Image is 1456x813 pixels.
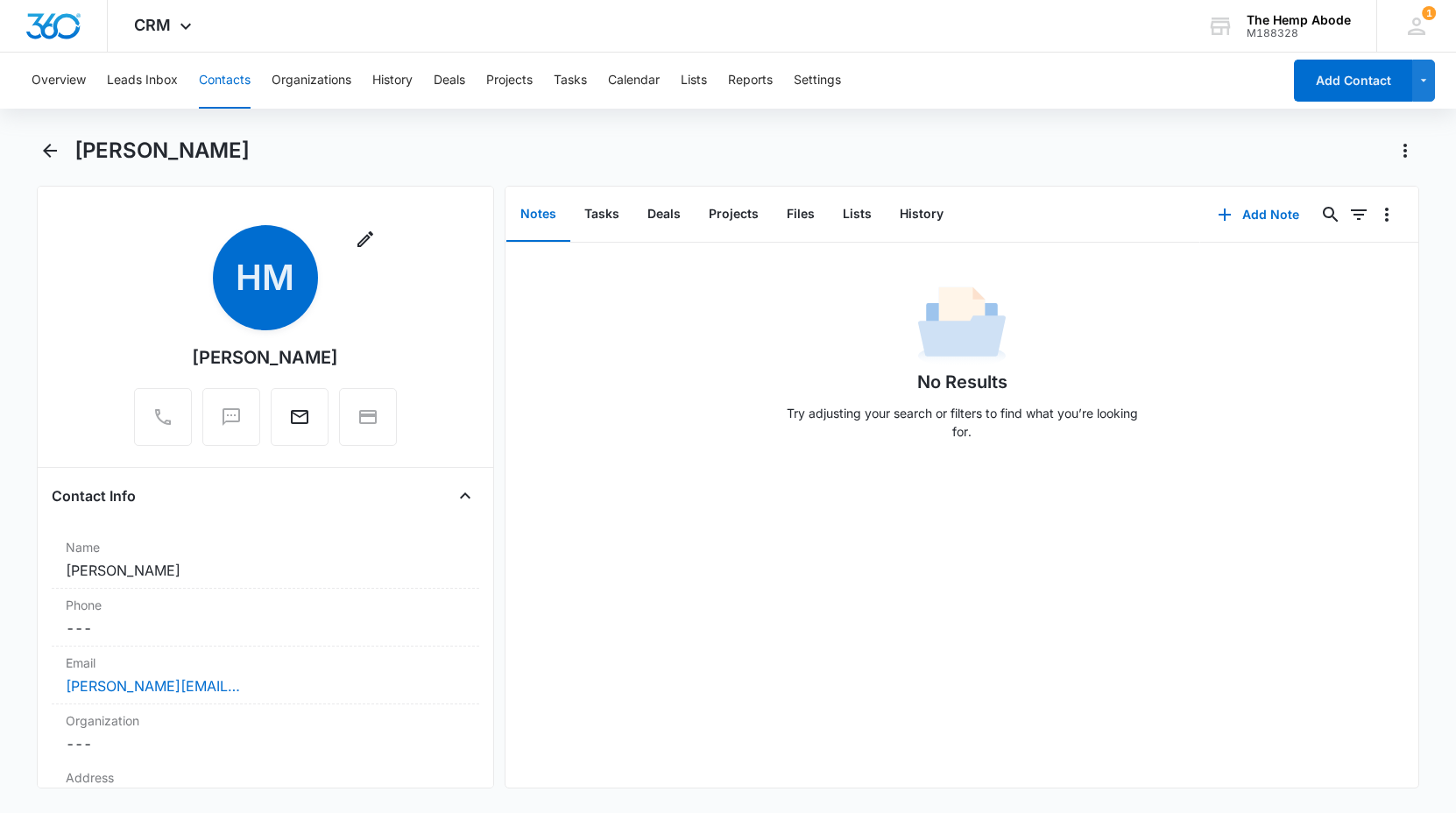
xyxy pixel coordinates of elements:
[37,137,64,165] button: Back
[917,369,1007,395] h1: No Results
[778,404,1146,441] p: Try adjusting your search or filters to find what you’re looking for.
[451,482,479,510] button: Close
[66,596,465,614] label: Phone
[633,187,695,242] button: Deals
[434,53,465,109] button: Deals
[506,187,570,242] button: Notes
[372,53,413,109] button: History
[773,187,829,242] button: Files
[199,53,251,109] button: Contacts
[1373,201,1401,229] button: Overflow Menu
[192,344,338,371] div: [PERSON_NAME]
[1247,27,1351,39] div: account id
[1317,201,1345,229] button: Search...
[608,53,660,109] button: Calendar
[1391,137,1419,165] button: Actions
[52,485,136,506] h4: Contact Info
[681,53,707,109] button: Lists
[1422,6,1436,20] div: notifications count
[570,187,633,242] button: Tasks
[66,711,465,730] label: Organization
[74,138,250,164] h1: [PERSON_NAME]
[1294,60,1412,102] button: Add Contact
[66,768,465,787] label: Address
[1247,13,1351,27] div: account name
[52,531,479,589] div: Name[PERSON_NAME]
[66,654,465,672] label: Email
[32,53,86,109] button: Overview
[66,675,241,696] a: [PERSON_NAME][EMAIL_ADDRESS][DOMAIN_NAME]
[52,647,479,704] div: Email[PERSON_NAME][EMAIL_ADDRESS][DOMAIN_NAME]
[213,225,318,330] span: HM
[886,187,958,242] button: History
[66,560,465,581] dd: [PERSON_NAME]
[272,53,351,109] button: Organizations
[134,16,171,34] span: CRM
[1345,201,1373,229] button: Filters
[728,53,773,109] button: Reports
[695,187,773,242] button: Projects
[794,53,841,109] button: Settings
[271,415,329,430] a: Email
[486,53,533,109] button: Projects
[1200,194,1317,236] button: Add Note
[1422,6,1436,20] span: 1
[52,704,479,761] div: Organization---
[829,187,886,242] button: Lists
[271,388,329,446] button: Email
[52,589,479,647] div: Phone---
[66,538,465,556] label: Name
[554,53,587,109] button: Tasks
[107,53,178,109] button: Leads Inbox
[66,618,465,639] dd: ---
[66,733,465,754] dd: ---
[918,281,1006,369] img: No Data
